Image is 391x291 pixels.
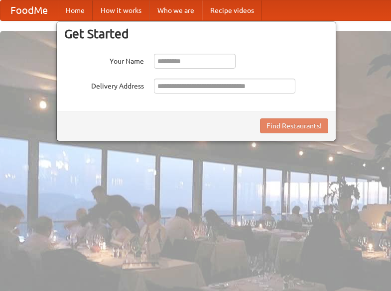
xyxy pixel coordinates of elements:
[93,0,149,20] a: How it works
[58,0,93,20] a: Home
[149,0,202,20] a: Who we are
[64,26,328,41] h3: Get Started
[260,118,328,133] button: Find Restaurants!
[64,79,144,91] label: Delivery Address
[202,0,262,20] a: Recipe videos
[0,0,58,20] a: FoodMe
[64,54,144,66] label: Your Name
